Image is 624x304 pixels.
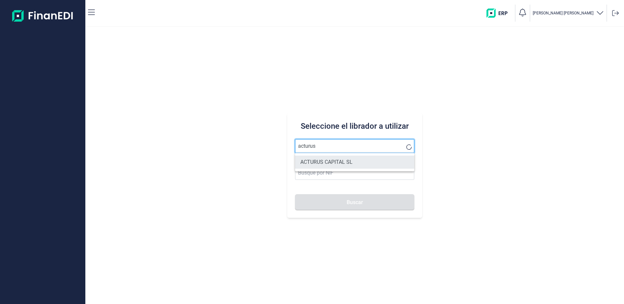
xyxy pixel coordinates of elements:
[295,194,414,210] button: Buscar
[533,10,593,16] p: [PERSON_NAME] [PERSON_NAME]
[347,200,363,205] span: Buscar
[295,139,414,153] input: Seleccione la razón social
[486,9,512,18] img: erp
[12,5,74,26] img: Logo de aplicación
[295,121,414,131] h3: Seleccione el librador a utilizar
[295,156,414,169] li: ACTURUS CAPITAL SL
[295,166,414,180] input: Busque por NIF
[533,9,604,18] button: [PERSON_NAME] [PERSON_NAME]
